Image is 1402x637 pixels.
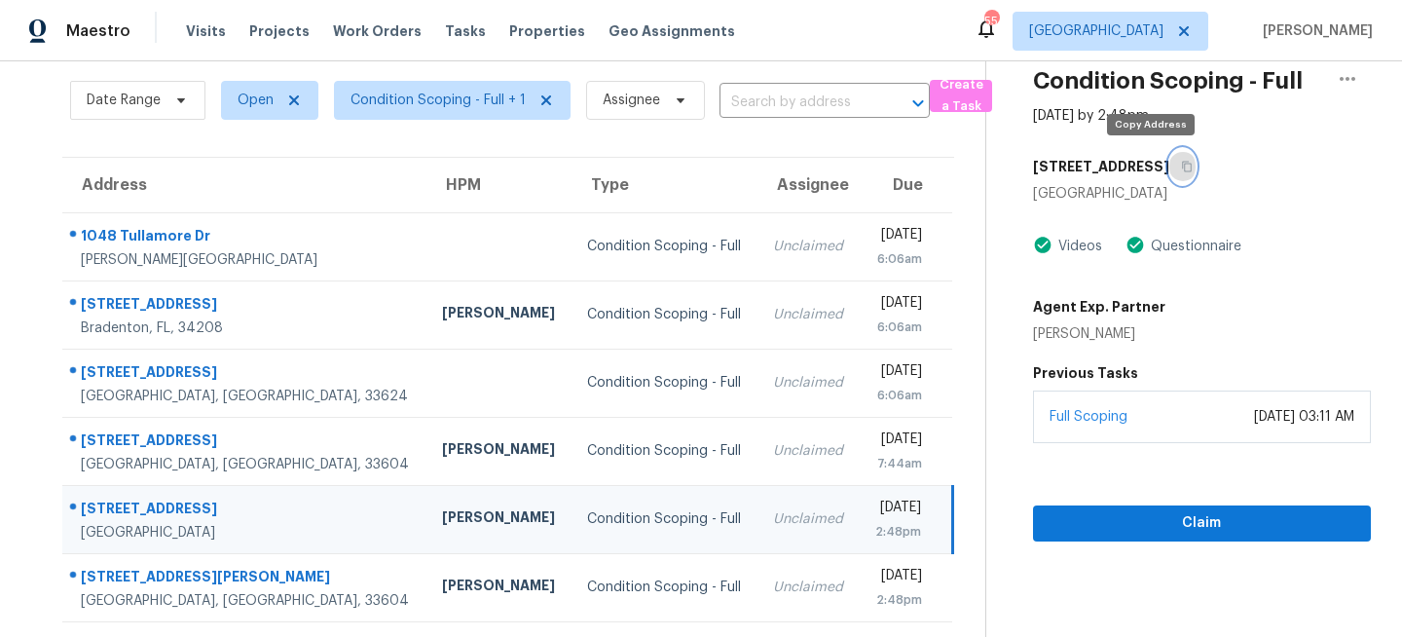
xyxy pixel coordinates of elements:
th: Address [62,158,426,212]
div: [GEOGRAPHIC_DATA], [GEOGRAPHIC_DATA], 33624 [81,387,411,406]
div: Unclaimed [773,305,844,324]
div: 7:44am [874,454,922,473]
div: 55 [984,12,998,31]
h5: [STREET_ADDRESS] [1033,157,1169,176]
span: Maestro [66,21,130,41]
button: Create a Task [930,80,992,112]
div: Condition Scoping - Full [587,373,742,393]
div: [PERSON_NAME] [442,507,556,532]
div: [DATE] [874,225,922,249]
div: Condition Scoping - Full [587,237,742,256]
div: [PERSON_NAME] [1033,324,1165,344]
th: Type [572,158,757,212]
a: Full Scoping [1050,410,1127,424]
div: 6:06am [874,249,922,269]
th: Assignee [757,158,860,212]
span: [GEOGRAPHIC_DATA] [1029,21,1163,41]
div: [STREET_ADDRESS] [81,362,411,387]
div: [GEOGRAPHIC_DATA] [81,523,411,543]
div: [DATE] by 2:48pm [1033,106,1149,126]
div: 6:06am [874,386,922,405]
div: [DATE] 03:11 AM [1254,407,1354,427]
div: Condition Scoping - Full [587,578,742,597]
span: Create a Task [940,74,982,119]
div: Videos [1052,237,1102,256]
div: Unclaimed [773,509,844,529]
div: Unclaimed [773,441,844,461]
div: [GEOGRAPHIC_DATA] [1033,184,1371,204]
div: Questionnaire [1145,237,1241,256]
div: [STREET_ADDRESS] [81,431,411,455]
img: Artifact Present Icon [1125,235,1145,255]
button: Claim [1033,506,1371,542]
div: Condition Scoping - Full [587,305,742,324]
div: Bradenton, FL, 34208 [81,318,411,338]
div: [STREET_ADDRESS] [81,499,411,523]
span: Assignee [603,91,660,110]
h5: Previous Tasks [1033,363,1371,383]
div: 2:48pm [874,590,922,610]
div: [PERSON_NAME] [442,439,556,464]
div: [STREET_ADDRESS] [81,294,411,318]
img: Artifact Present Icon [1033,235,1052,255]
h2: Condition Scoping - Full [1033,71,1303,91]
div: Unclaimed [773,578,844,597]
span: Open [238,91,274,110]
div: 2:48pm [874,522,921,542]
span: Geo Assignments [609,21,735,41]
div: [PERSON_NAME] [442,303,556,327]
div: Condition Scoping - Full [587,509,742,529]
div: [PERSON_NAME] [442,576,556,600]
div: [DATE] [874,293,922,318]
span: Projects [249,21,310,41]
span: Condition Scoping - Full + 1 [350,91,526,110]
div: [DATE] [874,430,922,454]
span: Visits [186,21,226,41]
div: [STREET_ADDRESS][PERSON_NAME] [81,567,411,591]
div: 1048 Tullamore Dr [81,226,411,250]
div: [DATE] [874,361,922,386]
span: Date Range [87,91,161,110]
div: Unclaimed [773,373,844,393]
h5: Agent Exp. Partner [1033,297,1165,317]
span: Tasks [445,24,486,38]
div: [DATE] [874,566,922,590]
div: 6:06am [874,318,922,337]
div: [PERSON_NAME][GEOGRAPHIC_DATA] [81,250,411,270]
button: Open [904,90,932,117]
th: HPM [426,158,572,212]
span: [PERSON_NAME] [1255,21,1373,41]
div: [GEOGRAPHIC_DATA], [GEOGRAPHIC_DATA], 33604 [81,455,411,474]
th: Due [859,158,952,212]
span: Properties [509,21,585,41]
div: Condition Scoping - Full [587,441,742,461]
div: [DATE] [874,498,921,522]
span: Work Orders [333,21,422,41]
input: Search by address [719,88,875,118]
span: Claim [1049,511,1355,536]
div: [GEOGRAPHIC_DATA], [GEOGRAPHIC_DATA], 33604 [81,591,411,611]
div: Unclaimed [773,237,844,256]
